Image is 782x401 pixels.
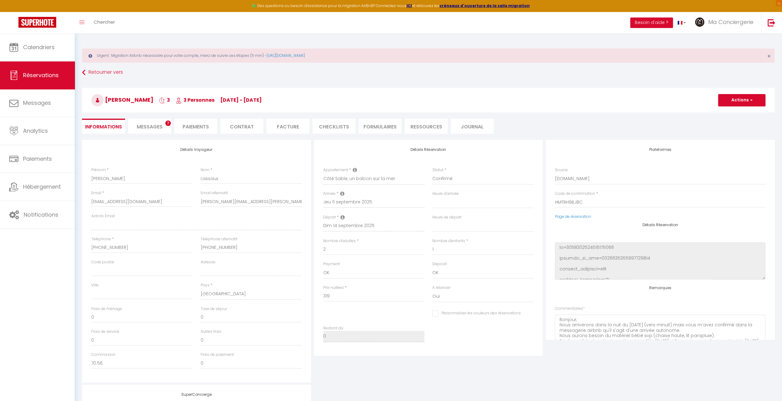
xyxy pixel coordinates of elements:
label: Téléphone alternatif [200,236,237,242]
label: Adresse [200,259,215,265]
label: Nom [200,167,209,173]
span: Chercher [94,19,115,25]
li: Ressources [405,119,448,134]
span: [PERSON_NAME] [91,96,153,104]
span: 7 [165,120,171,126]
li: Contrat [220,119,263,134]
span: × [767,52,771,60]
img: Super Booking [18,17,56,28]
button: Ouvrir le widget de chat LiveChat [5,2,23,21]
h4: Détails Voyageur [91,147,302,152]
label: Appartement [323,167,348,173]
label: Autres frais [200,329,221,335]
h4: Détails Réservation [555,223,765,227]
label: Ville [91,282,99,288]
label: Heure de départ [432,214,462,220]
span: Notifications [24,211,58,218]
span: Réservations [23,71,59,79]
label: Source [555,167,568,173]
h4: Détails Réservation [323,147,534,152]
label: Code postal [91,259,114,265]
label: Taxe de séjour [200,306,227,312]
button: Besoin d'aide ? [630,18,673,28]
label: A relancer [432,285,450,291]
a: Page de réservation [555,214,591,219]
span: 3 [159,96,170,104]
label: Départ [323,214,336,220]
a: Retourner vers [82,67,775,78]
label: Code de confirmation [555,191,595,197]
label: Commentaires [555,306,585,312]
span: Ma Conciergerie [708,18,753,26]
label: Deposit [432,261,447,267]
span: 3 Personnes [176,96,214,104]
span: Messages [23,99,51,107]
div: Urgent : Migration Airbnb nécessaire pour votre compte, merci de suivre ces étapes (5 min) - [82,49,775,63]
a: ICI [407,3,412,8]
img: ... [695,18,704,27]
li: Journal [451,119,494,134]
label: Prix nuitées [323,285,344,291]
label: Statut [432,167,443,173]
h4: Remarques [555,286,765,290]
label: Pays [200,282,209,288]
li: FORMULAIRES [359,119,402,134]
label: Nombre d'enfants [432,238,465,244]
label: Frais de service [91,329,119,335]
label: Arrivée [323,191,336,197]
li: Informations [82,119,125,134]
span: Analytics [23,127,48,135]
label: Prénom [91,167,106,173]
label: Nombre d'adultes [323,238,356,244]
label: Frais de paiement [200,352,234,358]
span: Hébergement [23,183,61,191]
button: Close [767,53,771,59]
img: logout [768,19,775,26]
label: Heure d'arrivée [432,191,459,197]
a: créneaux d'ouverture de la salle migration [439,3,530,8]
label: Téléphone [91,236,111,242]
label: Airbnb Email [91,213,115,219]
label: Email alternatif [200,190,228,196]
label: Payment [323,261,340,267]
h4: Plateformes [555,147,765,152]
a: Chercher [89,12,120,33]
a: [URL][DOMAIN_NAME] [267,53,305,58]
span: Calendriers [23,43,55,51]
span: Paiements [23,155,52,163]
li: Facture [266,119,309,134]
label: Frais de ménage [91,306,122,312]
a: ... Ma Conciergerie [690,12,761,33]
button: Actions [718,94,765,106]
label: Commission [91,352,116,358]
li: Paiements [174,119,217,134]
span: [DATE] - [DATE] [220,96,262,104]
label: Restant dû [323,325,343,331]
h4: SuperConcierge [91,392,302,397]
span: Messages [137,123,163,130]
li: CHECKLISTS [312,119,356,134]
label: Email [91,190,101,196]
